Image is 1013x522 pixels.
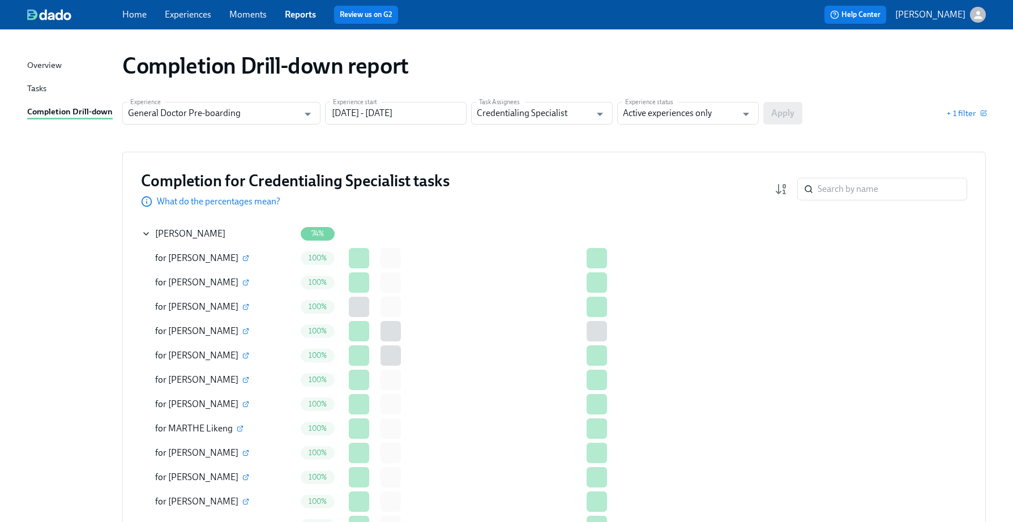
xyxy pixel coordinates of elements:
[155,277,168,288] span: for
[27,9,71,20] img: dado
[824,6,886,24] button: Help Center
[302,278,334,286] span: 100%
[830,9,881,20] span: Help Center
[141,170,450,191] h3: Completion for Credentialing Specialist tasks
[27,82,46,96] div: Tasks
[122,52,409,79] h1: Completion Drill-down report
[168,350,238,361] span: [PERSON_NAME]
[142,417,296,440] div: for MARTHE Likeng
[895,7,986,23] button: [PERSON_NAME]
[775,182,788,196] svg: Completion rate (low to high)
[142,223,296,245] div: [PERSON_NAME]
[168,399,238,409] span: [PERSON_NAME]
[155,472,168,482] span: for
[122,9,147,20] a: Home
[155,253,168,263] span: for
[591,105,609,123] button: Open
[946,108,986,119] button: + 1 filter
[895,8,965,21] p: [PERSON_NAME]
[142,369,296,391] div: for [PERSON_NAME]
[165,9,211,20] a: Experiences
[27,59,113,73] a: Overview
[155,350,168,361] span: for
[142,393,296,416] div: for [PERSON_NAME]
[168,277,238,288] span: [PERSON_NAME]
[818,178,967,200] input: Search by name
[168,496,238,507] span: [PERSON_NAME]
[155,301,168,312] span: for
[302,473,334,481] span: 100%
[155,399,168,409] span: for
[168,326,238,336] span: [PERSON_NAME]
[168,472,238,482] span: [PERSON_NAME]
[305,229,331,238] span: 74%
[302,254,334,262] span: 100%
[334,6,398,24] button: Review us on G2
[168,423,233,434] span: MARTHE Likeng
[302,448,334,457] span: 100%
[142,320,296,343] div: for [PERSON_NAME]
[27,59,62,73] div: Overview
[299,105,317,123] button: Open
[27,82,113,96] a: Tasks
[168,447,238,458] span: [PERSON_NAME]
[285,9,316,20] a: Reports
[302,424,334,433] span: 100%
[142,490,296,513] div: for [PERSON_NAME]
[142,466,296,489] div: for [PERSON_NAME]
[142,344,296,367] div: for [PERSON_NAME]
[27,9,122,20] a: dado
[229,9,267,20] a: Moments
[302,302,334,311] span: 100%
[302,351,334,360] span: 100%
[168,374,238,385] span: [PERSON_NAME]
[302,400,334,408] span: 100%
[155,496,168,507] span: for
[155,228,225,239] span: [PERSON_NAME]
[302,375,334,384] span: 100%
[168,301,238,312] span: [PERSON_NAME]
[155,423,168,434] span: for
[155,374,168,385] span: for
[27,105,113,119] a: Completion Drill-down
[155,447,168,458] span: for
[157,195,280,208] p: What do the percentages mean?
[142,296,296,318] div: for [PERSON_NAME]
[142,247,296,269] div: for [PERSON_NAME]
[737,105,755,123] button: Open
[142,271,296,294] div: for [PERSON_NAME]
[340,9,392,20] a: Review us on G2
[302,497,334,506] span: 100%
[155,326,168,336] span: for
[168,253,238,263] span: [PERSON_NAME]
[302,327,334,335] span: 100%
[142,442,296,464] div: for [PERSON_NAME]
